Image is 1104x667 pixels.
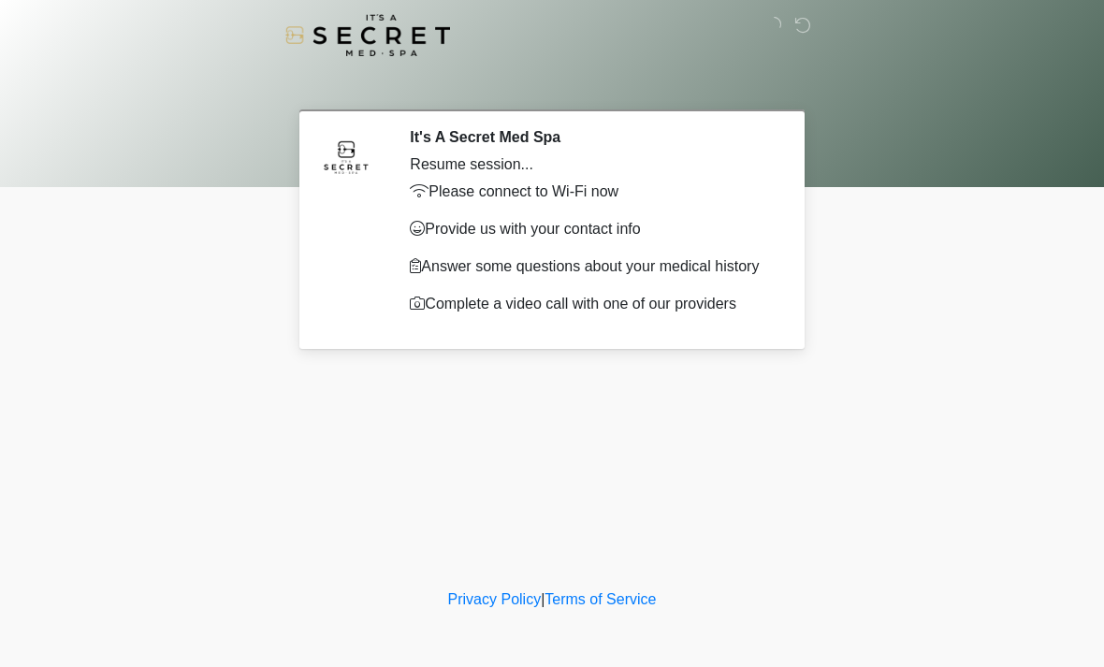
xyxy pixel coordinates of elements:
[410,293,772,315] p: Complete a video call with one of our providers
[285,14,450,56] img: It's A Secret Med Spa Logo
[410,181,772,203] p: Please connect to Wi-Fi now
[318,128,374,184] img: Agent Avatar
[541,591,545,607] a: |
[410,128,772,146] h2: It's A Secret Med Spa
[448,591,542,607] a: Privacy Policy
[410,153,772,176] div: Resume session...
[545,591,656,607] a: Terms of Service
[290,67,814,102] h1: ‎ ‎
[410,218,772,240] p: Provide us with your contact info
[410,255,772,278] p: Answer some questions about your medical history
